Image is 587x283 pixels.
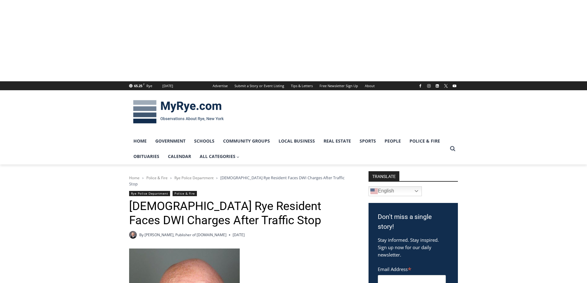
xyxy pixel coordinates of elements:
[164,149,195,164] a: Calendar
[447,143,458,154] button: View Search Form
[134,83,142,88] span: 65.25
[142,176,144,180] span: >
[316,81,361,90] a: Free Newsletter Sign Up
[425,82,433,90] a: Instagram
[369,171,399,181] strong: TRANSLATE
[146,83,152,89] div: Rye
[361,81,378,90] a: About
[369,186,422,196] a: English
[139,232,144,238] span: By
[451,82,458,90] a: YouTube
[200,153,240,160] span: All Categories
[174,175,214,180] a: Rye Police Department
[231,81,287,90] a: Submit a Story or Event Listing
[370,188,378,195] img: en
[442,82,450,90] a: X
[355,133,380,149] a: Sports
[233,232,245,238] time: [DATE]
[173,191,197,196] a: Police & Fire
[129,191,170,196] a: Rye Police Department
[129,175,140,180] a: Home
[209,81,231,90] a: Advertise
[274,133,319,149] a: Local Business
[129,175,344,187] span: [DEMOGRAPHIC_DATA] Rye Resident Faces DWI Charges After Traffic Stop
[209,81,378,90] nav: Secondary Navigation
[129,231,137,239] a: Author image
[143,83,145,86] span: F
[170,176,172,180] span: >
[145,232,226,237] a: [PERSON_NAME], Publisher of [DOMAIN_NAME]
[319,133,355,149] a: Real Estate
[417,82,424,90] a: Facebook
[405,133,444,149] a: Police & Fire
[380,133,405,149] a: People
[378,236,449,258] p: Stay informed. Stay inspired. Sign up now for our daily newsletter.
[378,263,446,274] label: Email Address
[219,133,274,149] a: Community Groups
[129,199,353,227] h1: [DEMOGRAPHIC_DATA] Rye Resident Faces DWI Charges After Traffic Stop
[129,149,164,164] a: Obituaries
[216,176,218,180] span: >
[195,149,244,164] a: All Categories
[129,96,228,128] img: MyRye.com
[190,133,219,149] a: Schools
[129,133,151,149] a: Home
[129,133,447,164] nav: Primary Navigation
[162,83,173,89] div: [DATE]
[129,175,353,187] nav: Breadcrumbs
[434,82,441,90] a: Linkedin
[146,175,168,180] a: Police & Fire
[287,81,316,90] a: Tips & Letters
[378,212,449,232] h3: Don't miss a single story!
[151,133,190,149] a: Government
